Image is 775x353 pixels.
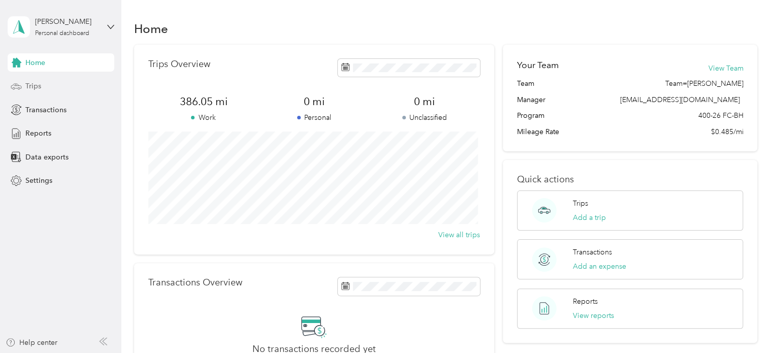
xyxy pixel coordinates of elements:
[665,78,743,89] span: Team=[PERSON_NAME]
[573,212,606,223] button: Add a trip
[369,94,480,109] span: 0 mi
[573,198,588,209] p: Trips
[35,16,99,27] div: [PERSON_NAME]
[25,81,41,91] span: Trips
[573,296,598,307] p: Reports
[35,30,89,37] div: Personal dashboard
[517,174,743,185] p: Quick actions
[25,57,45,68] span: Home
[573,247,612,258] p: Transactions
[620,95,739,104] span: [EMAIL_ADDRESS][DOMAIN_NAME]
[517,110,544,121] span: Program
[517,94,545,105] span: Manager
[698,110,743,121] span: 400-26 FC-BH
[718,296,775,353] iframe: Everlance-gr Chat Button Frame
[708,63,743,74] button: View Team
[6,337,57,348] button: Help center
[573,310,614,321] button: View reports
[517,59,559,72] h2: Your Team
[25,128,51,139] span: Reports
[134,23,168,34] h1: Home
[25,105,67,115] span: Transactions
[148,59,210,70] p: Trips Overview
[369,112,480,123] p: Unclassified
[25,175,52,186] span: Settings
[259,112,369,123] p: Personal
[25,152,69,163] span: Data exports
[148,277,242,288] p: Transactions Overview
[711,126,743,137] span: $0.485/mi
[148,94,259,109] span: 386.05 mi
[573,261,626,272] button: Add an expense
[148,112,259,123] p: Work
[517,126,559,137] span: Mileage Rate
[259,94,369,109] span: 0 mi
[517,78,534,89] span: Team
[438,230,480,240] button: View all trips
